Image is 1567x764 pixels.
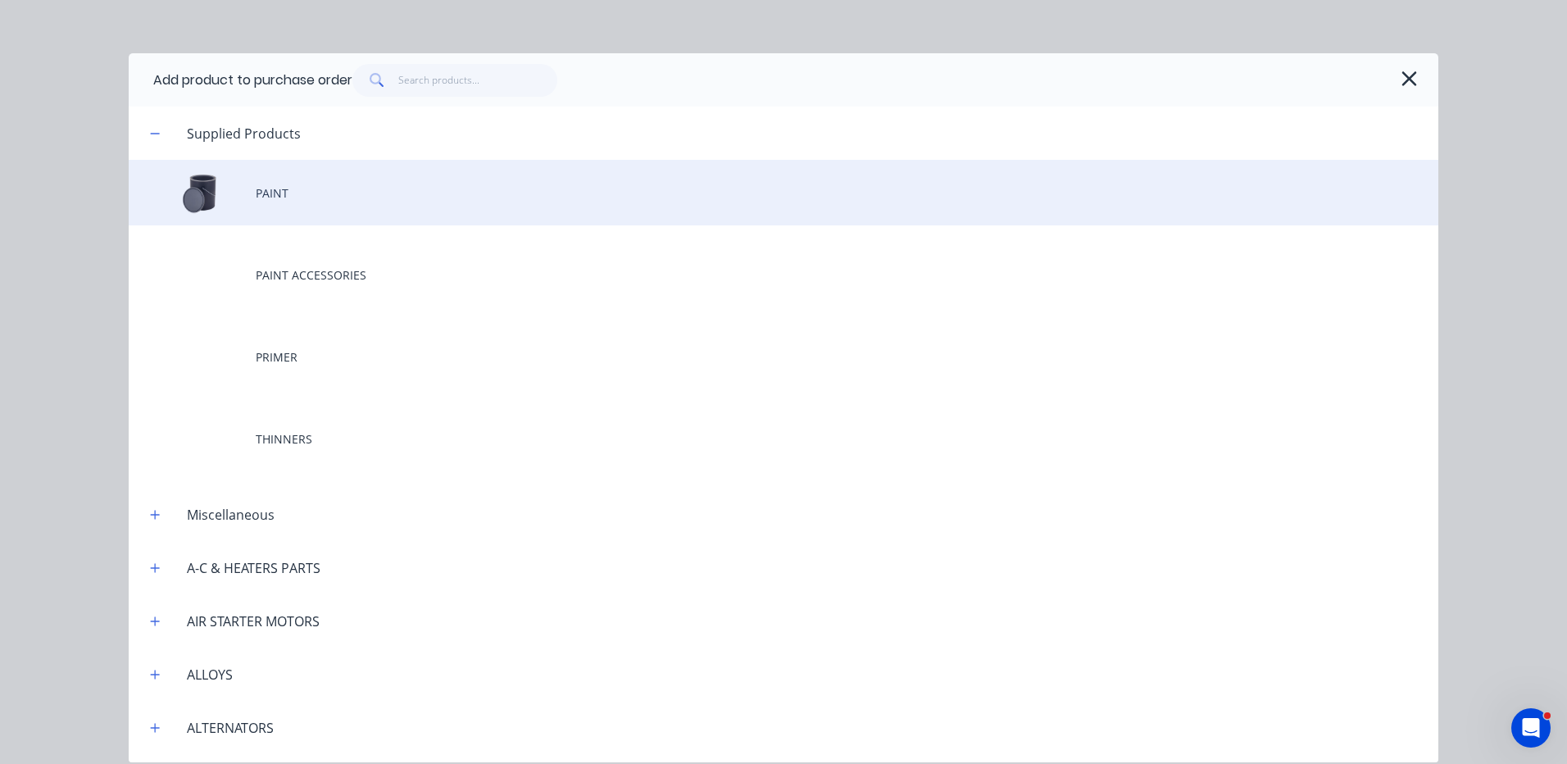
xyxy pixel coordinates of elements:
div: A-C & HEATERS PARTS [174,558,334,578]
div: Add product to purchase order [153,70,352,90]
iframe: Intercom live chat [1511,708,1551,748]
div: Miscellaneous [174,505,288,525]
div: ALLOYS [174,665,246,684]
div: ALTERNATORS [174,718,287,738]
div: AIR STARTER MOTORS [174,612,333,631]
div: Supplied Products [174,124,314,143]
input: Search products... [398,64,558,97]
